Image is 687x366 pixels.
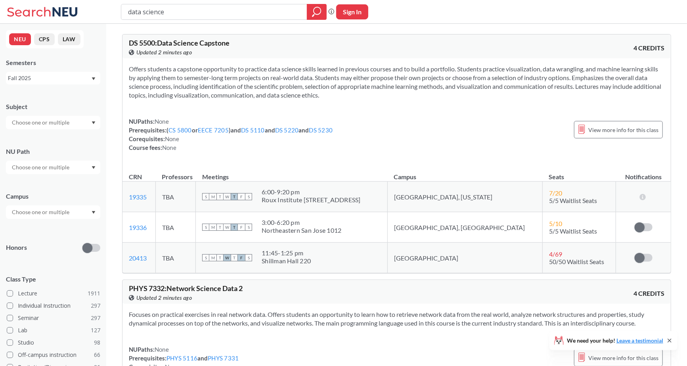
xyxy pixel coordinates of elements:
label: Studio [7,337,100,348]
a: 19335 [129,193,147,201]
th: Meetings [196,165,388,182]
a: EECE 7205 [198,126,229,134]
div: Fall 2025 [8,74,91,82]
span: 4 CREDITS [633,44,664,52]
span: 297 [91,314,100,322]
span: T [216,254,224,261]
span: 7 / 20 [549,189,562,197]
div: 3:00 - 6:20 pm [262,218,342,226]
button: CPS [34,33,55,45]
span: F [238,193,245,200]
span: T [216,224,224,231]
a: CS 5800 [168,126,192,134]
td: [GEOGRAPHIC_DATA], [GEOGRAPHIC_DATA] [388,212,543,243]
span: M [209,224,216,231]
span: 5 / 10 [549,220,562,227]
svg: Dropdown arrow [92,121,96,125]
button: Sign In [336,4,368,19]
span: 5/5 Waitlist Seats [549,197,597,204]
span: W [224,193,231,200]
svg: magnifying glass [312,6,321,17]
a: DS 5230 [309,126,333,134]
input: Choose one or multiple [8,163,75,172]
label: Lab [7,325,100,335]
span: W [224,254,231,261]
div: Semesters [6,58,100,67]
a: DS 5110 [241,126,265,134]
span: Updated 2 minutes ago [136,293,192,302]
div: Dropdown arrow [6,205,100,219]
td: TBA [155,212,195,243]
th: Professors [155,165,195,182]
div: NU Path [6,147,100,156]
span: 1911 [88,289,100,298]
th: Seats [543,165,616,182]
span: DS 5500 : Data Science Capstone [129,38,230,47]
label: Individual Instruction [7,301,100,311]
td: TBA [155,182,195,212]
section: Focuses on practical exercises in real network data. Offers students an opportunity to learn how ... [129,310,664,328]
svg: Dropdown arrow [92,166,96,169]
a: PHYS 5116 [166,355,197,362]
label: Off-campus instruction [7,350,100,360]
a: PHYS 7331 [208,355,239,362]
span: S [245,224,252,231]
button: NEU [9,33,31,45]
div: Dropdown arrow [6,116,100,129]
div: Dropdown arrow [6,161,100,174]
div: 6:00 - 9:20 pm [262,188,361,196]
span: View more info for this class [588,353,658,363]
span: 5/5 Waitlist Seats [549,227,597,235]
div: CRN [129,172,142,181]
span: 297 [91,301,100,310]
div: magnifying glass [307,4,327,20]
span: None [155,346,169,353]
span: T [231,224,238,231]
span: None [165,135,179,142]
span: View more info for this class [588,125,658,135]
div: Subject [6,102,100,111]
span: 4 CREDITS [633,289,664,298]
span: 66 [94,351,100,359]
div: Roux Institute [STREET_ADDRESS] [262,196,361,204]
input: Choose one or multiple [8,118,75,127]
button: LAW [58,33,80,45]
span: W [224,224,231,231]
span: T [231,193,238,200]
span: None [162,144,176,151]
div: Fall 2025Dropdown arrow [6,72,100,84]
input: Choose one or multiple [8,207,75,217]
span: Updated 2 minutes ago [136,48,192,57]
span: T [216,193,224,200]
span: 98 [94,338,100,347]
svg: Dropdown arrow [92,77,96,80]
span: S [245,193,252,200]
span: S [202,254,209,261]
span: F [238,254,245,261]
span: S [202,193,209,200]
div: Campus [6,192,100,201]
span: S [245,254,252,261]
label: Lecture [7,288,100,299]
span: T [231,254,238,261]
th: Campus [388,165,543,182]
td: [GEOGRAPHIC_DATA] [388,243,543,273]
td: TBA [155,243,195,273]
span: M [209,254,216,261]
div: NUPaths: Prerequisites: ( or ) and and and Corequisites: Course fees: [129,117,333,152]
section: Offers students a capstone opportunity to practice data science skills learned in previous course... [129,65,664,100]
a: Leave a testimonial [616,337,663,344]
span: 4 / 69 [549,250,562,258]
span: Class Type [6,275,100,284]
span: We need your help! [567,338,663,343]
span: S [202,224,209,231]
p: Honors [6,243,27,252]
span: M [209,193,216,200]
td: [GEOGRAPHIC_DATA], [US_STATE] [388,182,543,212]
a: 20413 [129,254,147,262]
span: PHYS 7332 : Network Science Data 2 [129,284,243,293]
a: 19336 [129,224,147,231]
a: DS 5220 [275,126,299,134]
input: Class, professor, course number, "phrase" [127,5,301,19]
span: 127 [91,326,100,335]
